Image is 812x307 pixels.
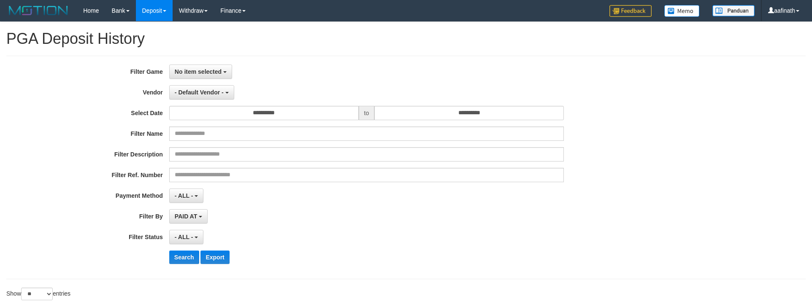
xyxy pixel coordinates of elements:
[359,106,375,120] span: to
[169,189,203,203] button: - ALL -
[200,250,229,264] button: Export
[21,288,53,300] select: Showentries
[712,5,755,16] img: panduan.png
[169,65,232,79] button: No item selected
[169,230,203,244] button: - ALL -
[169,250,199,264] button: Search
[169,85,234,100] button: - Default Vendor -
[6,4,70,17] img: MOTION_logo.png
[169,209,208,224] button: PAID AT
[175,234,193,240] span: - ALL -
[175,192,193,199] span: - ALL -
[6,288,70,300] label: Show entries
[175,89,224,96] span: - Default Vendor -
[609,5,652,17] img: Feedback.jpg
[175,68,222,75] span: No item selected
[664,5,700,17] img: Button%20Memo.svg
[175,213,197,220] span: PAID AT
[6,30,806,47] h1: PGA Deposit History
